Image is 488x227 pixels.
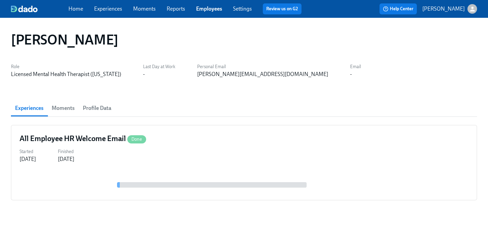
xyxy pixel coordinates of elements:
[58,155,74,163] div: [DATE]
[233,5,252,12] a: Settings
[133,5,156,12] a: Moments
[11,5,38,12] img: dado
[422,5,465,13] p: [PERSON_NAME]
[68,5,83,12] a: Home
[11,31,118,48] h1: [PERSON_NAME]
[83,103,111,113] span: Profile Data
[263,3,301,14] button: Review us on G2
[58,148,74,155] label: Finished
[20,148,36,155] label: Started
[167,5,185,12] a: Reports
[383,5,413,12] span: Help Center
[11,71,121,78] div: Licensed Mental Health Therapist ([US_STATE])
[127,137,146,142] span: Done
[422,4,477,14] button: [PERSON_NAME]
[20,134,146,144] h4: All Employee HR Welcome Email
[52,103,75,113] span: Moments
[143,71,145,78] div: -
[11,63,121,71] label: Role
[143,63,175,71] label: Last Day at Work
[350,63,361,71] label: Email
[197,63,328,71] label: Personal Email
[15,103,43,113] span: Experiences
[20,155,36,163] div: [DATE]
[11,5,68,12] a: dado
[350,71,352,78] div: -
[266,5,298,12] a: Review us on G2
[380,3,417,14] button: Help Center
[196,5,222,12] a: Employees
[94,5,122,12] a: Experiences
[197,71,328,78] div: [PERSON_NAME][EMAIL_ADDRESS][DOMAIN_NAME]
